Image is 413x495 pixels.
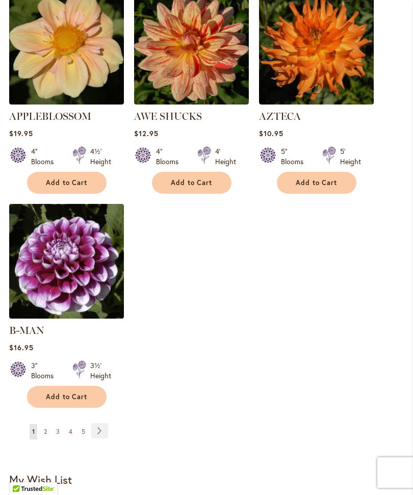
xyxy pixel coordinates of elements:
div: 4" Blooms [31,146,60,167]
div: 4' Height [215,146,236,167]
span: 1 [32,428,35,435]
div: 4" Blooms [156,146,185,167]
span: 5 [82,428,85,435]
a: AZTECA [259,97,374,107]
div: 3½' Height [90,360,111,381]
span: 3 [56,428,60,435]
button: Add to Cart [152,172,231,194]
a: B-MAN [9,324,44,336]
button: Add to Cart [277,172,356,194]
span: $10.95 [259,128,283,138]
span: $12.95 [134,128,159,138]
span: Add to Cart [171,178,213,187]
span: $16.95 [9,343,34,352]
div: 3" Blooms [31,360,60,381]
a: APPLEBLOSSOM [9,97,124,107]
span: 2 [44,428,47,435]
img: B-MAN [9,204,124,319]
div: 5' Height [340,146,361,167]
a: 3 [54,424,62,439]
a: AWE SHUCKS [134,97,249,107]
div: 4½' Height [90,146,111,167]
span: $19.95 [9,128,33,138]
iframe: Launch Accessibility Center [8,459,36,487]
a: 5 [79,424,88,439]
a: 4 [66,424,75,439]
span: Add to Cart [46,178,88,187]
span: Add to Cart [296,178,338,187]
button: Add to Cart [27,386,107,408]
div: 5" Blooms [281,146,310,167]
button: Add to Cart [27,172,107,194]
a: B-MAN [9,311,124,321]
a: 2 [41,424,49,439]
a: AWE SHUCKS [134,110,202,122]
span: Add to Cart [46,393,88,401]
a: AZTECA [259,110,301,122]
span: 4 [69,428,72,435]
a: APPLEBLOSSOM [9,110,91,122]
strong: My Wish List [9,472,72,487]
